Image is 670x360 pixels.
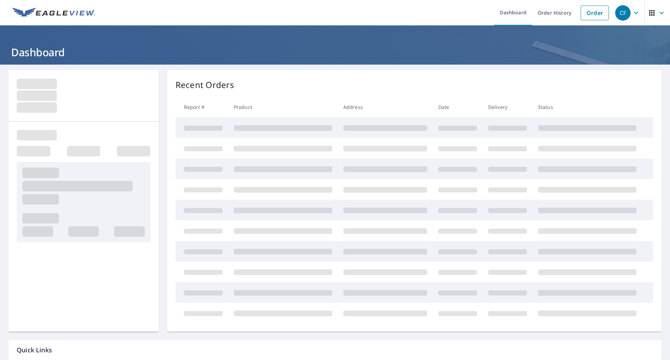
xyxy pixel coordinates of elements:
th: Address [338,97,433,117]
th: Status [533,97,642,117]
img: EV Logo [13,8,95,18]
th: Report # [176,97,228,117]
th: Delivery [483,97,533,117]
p: Quick Links [17,346,653,354]
h1: Dashboard [8,45,662,59]
p: Recent Orders [176,79,234,91]
a: Order [581,6,609,20]
th: Date [433,97,483,117]
th: Product [228,97,338,117]
div: CF [615,5,631,21]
